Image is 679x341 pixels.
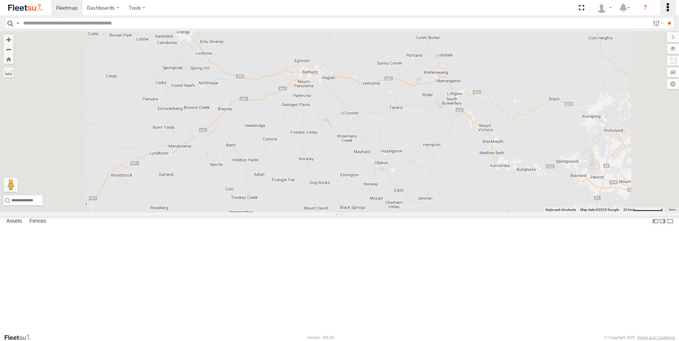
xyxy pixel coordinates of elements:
[4,35,13,44] button: Zoom in
[4,54,13,64] button: Zoom Home
[545,207,576,212] button: Keyboard shortcuts
[594,2,614,13] div: Peter Groves
[659,216,666,226] label: Dock Summary Table to the Right
[668,208,676,211] a: Terms
[667,79,679,89] label: Map Settings
[7,3,44,12] img: fleetsu-logo-horizontal.svg
[3,216,25,226] label: Assets
[640,2,651,13] i: ?
[604,335,675,340] div: © Copyright 2025 -
[650,18,665,28] label: Search Filter Options
[637,335,675,340] a: Terms and Conditions
[623,208,633,212] span: 20 km
[621,207,665,212] button: Map Scale: 20 km per 79 pixels
[4,67,13,77] label: Measure
[15,18,21,28] label: Search Query
[4,334,37,341] a: Visit our Website
[26,216,50,226] label: Fences
[580,208,619,212] span: Map data ©2025 Google
[652,216,659,226] label: Dock Summary Table to the Left
[4,44,13,54] button: Zoom out
[307,335,334,340] div: Version: 306.00
[667,216,674,226] label: Hide Summary Table
[4,178,18,192] button: Drag Pegman onto the map to open Street View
